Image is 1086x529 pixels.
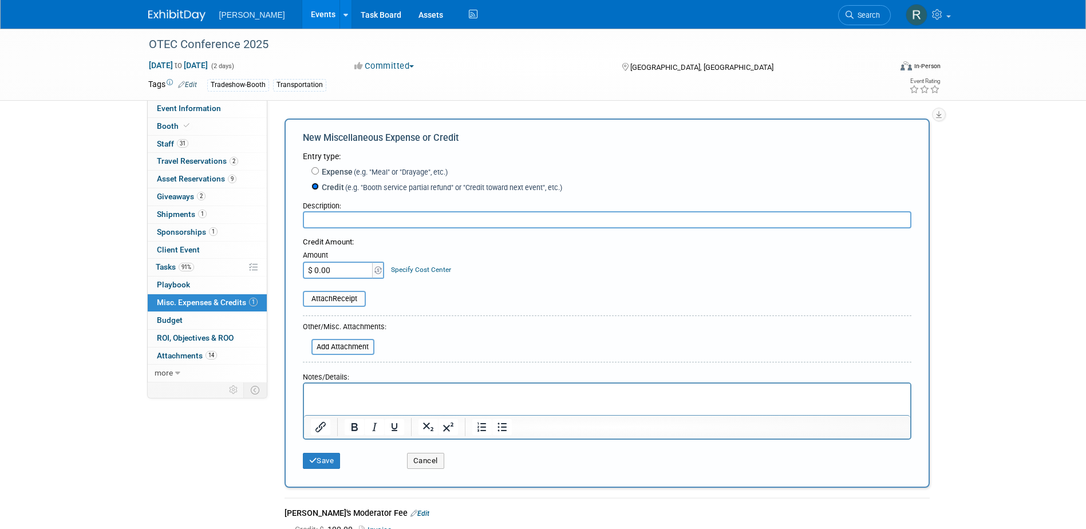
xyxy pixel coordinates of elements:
label: Expense [319,166,448,177]
a: more [148,365,267,382]
span: 31 [177,139,188,148]
a: Giveaways2 [148,188,267,206]
img: Rebecca Deis [906,4,927,26]
span: ROI, Objectives & ROO [157,333,234,342]
a: Budget [148,312,267,329]
a: Shipments1 [148,206,267,223]
span: Tasks [156,262,194,271]
button: Insert/edit link [311,419,330,435]
span: 14 [206,351,217,360]
div: Event Format [823,60,941,77]
span: Sponsorships [157,227,218,236]
span: Attachments [157,351,217,360]
button: Underline [385,419,404,435]
td: Tags [148,78,197,92]
span: 1 [249,298,258,306]
span: Travel Reservations [157,156,238,165]
label: Credit [319,181,562,193]
span: Shipments [157,210,207,219]
div: Description: [303,196,911,211]
td: Personalize Event Tab Strip [224,382,244,397]
span: to [173,61,184,70]
span: 91% [179,263,194,271]
span: (e.g. "Booth service partial refund" or "Credit toward next event", etc.) [344,183,562,192]
button: Save [303,453,341,469]
div: Credit Amount: [303,237,911,248]
td: Toggle Event Tabs [243,382,267,397]
span: 2 [197,192,206,200]
span: [GEOGRAPHIC_DATA], [GEOGRAPHIC_DATA] [630,63,773,72]
a: Edit [178,81,197,89]
a: Travel Reservations2 [148,153,267,170]
button: Superscript [439,419,458,435]
span: (2 days) [210,62,234,70]
div: [PERSON_NAME]'s Moderator Fee [285,507,930,521]
i: Booth reservation complete [184,123,189,129]
span: Booth [157,121,192,131]
span: 1 [198,210,207,218]
a: Edit [410,510,429,518]
div: Amount [303,250,386,262]
span: Budget [157,315,183,325]
a: Client Event [148,242,267,259]
div: Other/Misc. Attachments: [303,322,386,335]
button: Numbered list [472,419,492,435]
a: Specify Cost Center [391,266,451,274]
span: Misc. Expenses & Credits [157,298,258,307]
button: Italic [365,419,384,435]
button: Cancel [407,453,444,469]
span: 1 [209,227,218,236]
a: Playbook [148,277,267,294]
div: Entry type: [303,151,911,162]
span: 9 [228,175,236,183]
div: OTEC Conference 2025 [145,34,874,55]
a: Sponsorships1 [148,224,267,241]
a: Search [838,5,891,25]
span: [DATE] [DATE] [148,60,208,70]
button: Bullet list [492,419,512,435]
button: Bold [345,419,364,435]
span: Giveaways [157,192,206,201]
span: 2 [230,157,238,165]
span: more [155,368,173,377]
span: (e.g. "Meal" or "Drayage", etc.) [353,168,448,176]
span: Client Event [157,245,200,254]
button: Subscript [418,419,438,435]
div: Transportation [273,79,326,91]
div: In-Person [914,62,941,70]
a: Booth [148,118,267,135]
span: [PERSON_NAME] [219,10,285,19]
div: Event Rating [909,78,940,84]
a: ROI, Objectives & ROO [148,330,267,347]
img: Format-Inperson.png [901,61,912,70]
a: Staff31 [148,136,267,153]
span: Event Information [157,104,221,113]
span: Staff [157,139,188,148]
button: Committed [350,60,418,72]
div: Tradeshow-Booth [207,79,269,91]
div: New Miscellaneous Expense or Credit [303,132,911,151]
span: Asset Reservations [157,174,236,183]
a: Misc. Expenses & Credits1 [148,294,267,311]
span: Playbook [157,280,190,289]
span: Search [854,11,880,19]
a: Tasks91% [148,259,267,276]
a: Attachments14 [148,348,267,365]
img: ExhibitDay [148,10,206,21]
a: Event Information [148,100,267,117]
a: Asset Reservations9 [148,171,267,188]
iframe: Rich Text Area [304,384,910,415]
div: Notes/Details: [303,367,911,382]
